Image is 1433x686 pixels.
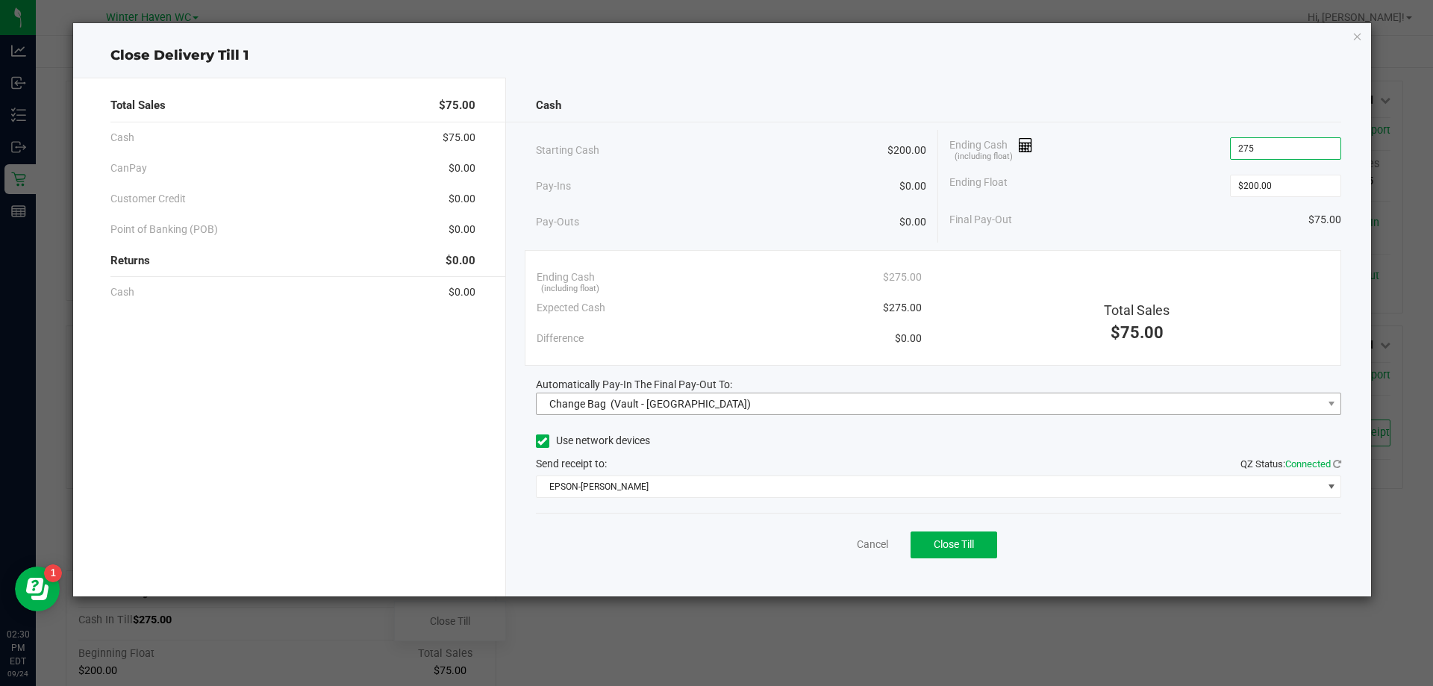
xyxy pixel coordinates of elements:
[934,538,974,550] span: Close Till
[110,284,134,300] span: Cash
[911,531,997,558] button: Close Till
[887,143,926,158] span: $200.00
[443,130,475,146] span: $75.00
[73,46,1372,66] div: Close Delivery Till 1
[44,564,62,582] iframe: Resource center unread badge
[1240,458,1341,470] span: QZ Status:
[883,269,922,285] span: $275.00
[446,252,475,269] span: $0.00
[449,191,475,207] span: $0.00
[1111,323,1164,342] span: $75.00
[15,567,60,611] iframe: Resource center
[537,331,584,346] span: Difference
[449,284,475,300] span: $0.00
[110,191,186,207] span: Customer Credit
[899,214,926,230] span: $0.00
[110,160,147,176] span: CanPay
[549,398,606,410] span: Change Bag
[895,331,922,346] span: $0.00
[449,222,475,237] span: $0.00
[899,178,926,194] span: $0.00
[611,398,751,410] span: (Vault - [GEOGRAPHIC_DATA])
[536,214,579,230] span: Pay-Outs
[536,458,607,470] span: Send receipt to:
[536,433,650,449] label: Use network devices
[536,97,561,114] span: Cash
[857,537,888,552] a: Cancel
[449,160,475,176] span: $0.00
[883,300,922,316] span: $275.00
[949,175,1008,197] span: Ending Float
[541,283,599,296] span: (including float)
[537,300,605,316] span: Expected Cash
[955,151,1013,163] span: (including float)
[110,130,134,146] span: Cash
[110,97,166,114] span: Total Sales
[110,245,475,277] div: Returns
[1104,302,1170,318] span: Total Sales
[536,378,732,390] span: Automatically Pay-In The Final Pay-Out To:
[536,143,599,158] span: Starting Cash
[537,476,1323,497] span: EPSON-[PERSON_NAME]
[537,269,595,285] span: Ending Cash
[110,222,218,237] span: Point of Banking (POB)
[439,97,475,114] span: $75.00
[949,137,1033,160] span: Ending Cash
[1308,212,1341,228] span: $75.00
[536,178,571,194] span: Pay-Ins
[949,212,1012,228] span: Final Pay-Out
[1285,458,1331,470] span: Connected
